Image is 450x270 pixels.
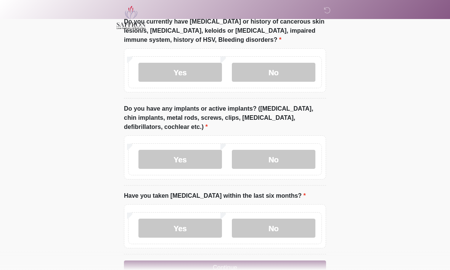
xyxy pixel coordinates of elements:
[138,63,222,82] label: Yes
[138,219,222,238] label: Yes
[232,219,315,238] label: No
[138,150,222,169] label: Yes
[232,63,315,82] label: No
[116,6,146,29] img: Saffron Laser Aesthetics and Medical Spa Logo
[232,150,315,169] label: No
[124,104,326,132] label: Do you have any implants or active implants? ([MEDICAL_DATA], chin implants, metal rods, screws, ...
[124,191,306,200] label: Have you taken [MEDICAL_DATA] within the last six months?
